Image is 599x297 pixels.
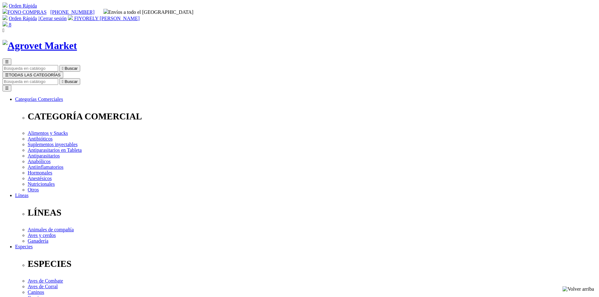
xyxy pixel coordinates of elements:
a: Animales de compañía [28,227,74,232]
img: delivery-truck.svg [103,9,108,14]
a: Anabólicos [28,159,51,164]
a: Antiinflamatorios [28,164,64,170]
input: Buscar [3,65,58,72]
a: [PHONE_NUMBER] [50,9,94,15]
p: ESPECIES [28,259,596,269]
a: Alimentos y Snacks [28,130,68,136]
i:  [38,16,40,21]
a: Orden Rápida [9,3,37,8]
a: Hormonales [28,170,52,175]
a: Categorías Comerciales [15,96,63,102]
span: FIYORELY [PERSON_NAME] [74,16,140,21]
img: shopping-cart.svg [3,3,8,8]
span: Envíos a todo el [GEOGRAPHIC_DATA] [103,9,194,15]
a: Antibióticos [28,136,53,141]
a: Caninos [28,289,44,295]
a: Nutricionales [28,181,55,187]
a: FIYORELY [PERSON_NAME] [68,16,140,21]
i:  [62,79,64,84]
a: Líneas [15,193,29,198]
input: Buscar [3,78,58,85]
button: ☰ [3,85,11,91]
button:  Buscar [59,65,80,72]
a: 8 [3,22,11,27]
a: Antiparasitarios en Tableta [28,147,82,153]
span: ☰ [5,73,9,77]
a: Orden Rápida [9,16,37,21]
a: Cerrar sesión [38,16,67,21]
img: user.svg [68,15,73,20]
i:  [3,28,4,33]
span: 8 [9,22,11,27]
img: phone.svg [3,9,8,14]
span: Buscar [65,66,78,71]
img: Agrovet Market [3,40,77,52]
img: Volver arriba [563,286,594,292]
a: Suplementos inyectables [28,142,78,147]
p: LÍNEAS [28,207,596,218]
a: Anestésicos [28,176,52,181]
button:  Buscar [59,78,80,85]
i:  [62,66,64,71]
button: ☰TODAS LAS CATEGORÍAS [3,72,63,78]
p: CATEGORÍA COMERCIAL [28,111,596,122]
a: Otros [28,187,39,192]
a: Antiparasitarios [28,153,60,158]
a: Ganadería [28,238,48,244]
img: shopping-bag.svg [3,21,8,26]
span: ☰ [5,59,9,64]
img: shopping-cart.svg [3,15,8,20]
span: Buscar [65,79,78,84]
a: Aves de Corral [28,284,58,289]
button: ☰ [3,58,11,65]
a: FONO COMPRAS [3,9,47,15]
a: Aves y cerdos [28,233,56,238]
a: Aves de Combate [28,278,63,283]
a: Especies [15,244,33,249]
